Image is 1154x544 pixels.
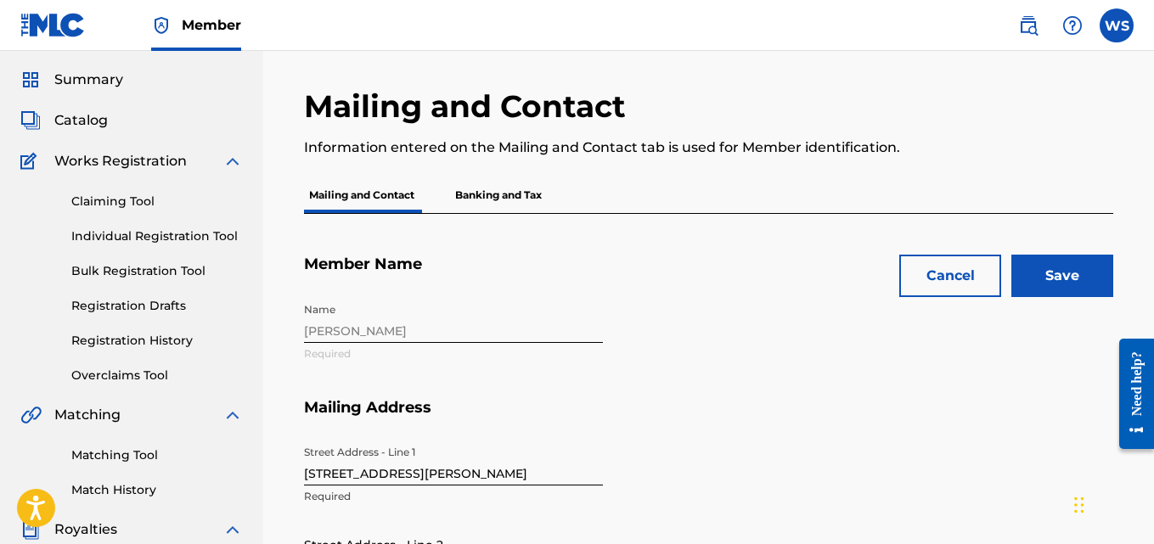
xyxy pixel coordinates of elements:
span: Royalties [54,519,117,540]
a: Match History [71,481,243,499]
span: Catalog [54,110,108,131]
img: MLC Logo [20,13,86,37]
button: Cancel [899,255,1001,297]
div: Drag [1074,480,1084,530]
a: Individual Registration Tool [71,227,243,245]
img: expand [222,151,243,171]
span: Summary [54,70,123,90]
p: Mailing and Contact [304,177,419,213]
p: Banking and Tax [450,177,547,213]
a: Registration History [71,332,243,350]
div: Help [1055,8,1089,42]
input: Save [1011,255,1113,297]
a: Overclaims Tool [71,367,243,384]
p: Required [304,489,603,504]
h5: Mailing Address [304,398,1113,438]
p: Information entered on the Mailing and Contact tab is used for Member identification. [304,137,927,158]
a: Claiming Tool [71,193,243,210]
h5: Member Name [304,255,1113,294]
img: Royalties [20,519,41,540]
a: Matching Tool [71,446,243,464]
span: Member [182,15,241,35]
img: Matching [20,405,42,425]
img: Catalog [20,110,41,131]
img: help [1062,15,1083,36]
iframe: Resource Center [1106,325,1154,462]
img: search [1018,15,1039,36]
a: CatalogCatalog [20,110,108,131]
span: Matching [54,405,121,425]
a: Public Search [1011,8,1045,42]
img: Top Rightsholder [151,15,172,36]
img: Works Registration [20,151,42,171]
img: Summary [20,70,41,90]
div: User Menu [1100,8,1134,42]
a: Bulk Registration Tool [71,262,243,280]
iframe: Chat Widget [1069,463,1154,544]
span: Works Registration [54,151,187,171]
a: Registration Drafts [71,297,243,315]
h2: Mailing and Contact [304,87,634,126]
a: SummarySummary [20,70,123,90]
img: expand [222,519,243,540]
img: expand [222,405,243,425]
